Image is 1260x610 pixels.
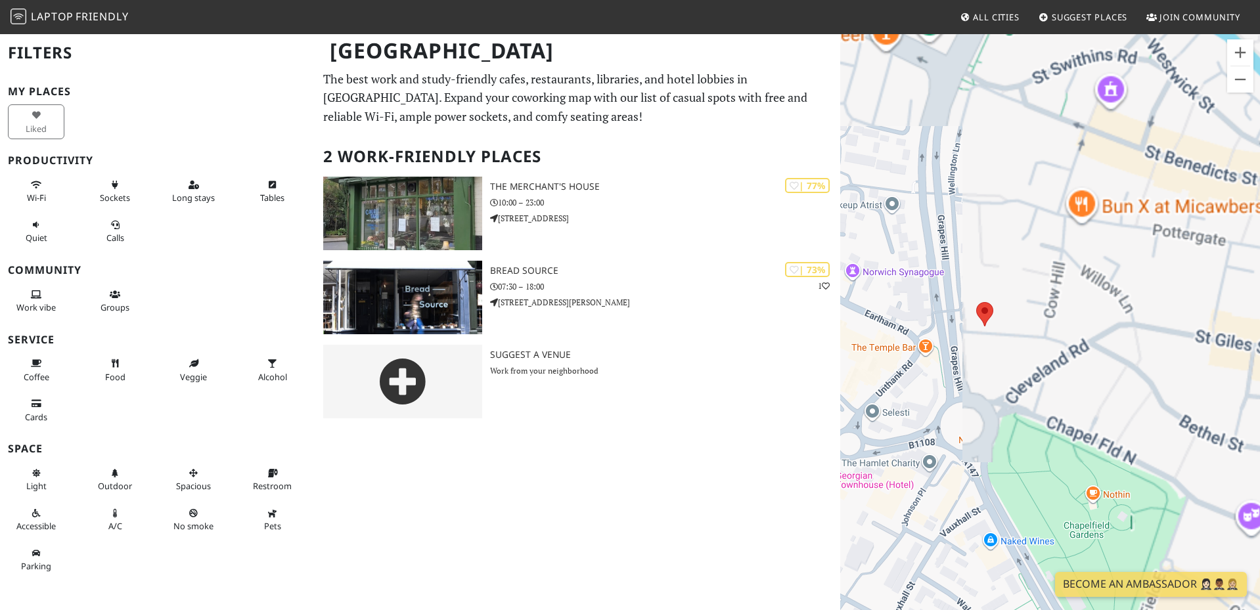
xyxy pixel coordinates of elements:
button: Tables [244,174,301,209]
p: Work from your neighborhood [490,364,840,377]
h2: Filters [8,33,307,73]
span: Accessible [16,520,56,532]
h3: My Places [8,85,307,98]
span: Laptop [31,9,74,24]
span: Air conditioned [108,520,122,532]
button: Groups [87,284,143,318]
button: A/C [87,502,143,537]
button: Cards [8,393,64,427]
span: Restroom [253,480,292,492]
a: All Cities [955,5,1025,29]
span: People working [16,301,56,313]
button: Accessible [8,502,64,537]
img: The Merchant's House [323,177,482,250]
a: Become an Ambassador 🤵🏻‍♀️🤵🏾‍♂️🤵🏼‍♀️ [1055,572,1247,597]
span: Spacious [176,480,211,492]
a: Suggest a Venue Work from your neighborhood [315,345,840,418]
button: Pets [244,502,301,537]
span: Smoke free [173,520,214,532]
p: [STREET_ADDRESS] [490,212,840,225]
span: Group tables [101,301,129,313]
button: No smoke [166,502,222,537]
p: [STREET_ADDRESS][PERSON_NAME] [490,296,840,309]
span: Stable Wi-Fi [27,192,46,204]
span: Parking [21,560,51,572]
button: Wi-Fi [8,174,64,209]
span: Food [105,371,125,383]
button: Food [87,353,143,387]
button: Calls [87,214,143,249]
span: Work-friendly tables [260,192,284,204]
span: Credit cards [25,411,47,423]
span: Natural light [26,480,47,492]
button: Quiet [8,214,64,249]
button: Outdoor [87,462,143,497]
button: Light [8,462,64,497]
button: Coffee [8,353,64,387]
a: LaptopFriendly LaptopFriendly [11,6,129,29]
span: Join Community [1159,11,1240,23]
h3: The Merchant's House [490,181,840,192]
a: Join Community [1141,5,1246,29]
button: Restroom [244,462,301,497]
p: The best work and study-friendly cafes, restaurants, libraries, and hotel lobbies in [GEOGRAPHIC_... [323,70,832,126]
h1: [GEOGRAPHIC_DATA] [319,33,838,69]
h3: Service [8,334,307,346]
button: Zoom in [1227,39,1253,66]
h2: 2 Work-Friendly Places [323,137,832,177]
img: gray-place-d2bdb4477600e061c01bd816cc0f2ef0cfcb1ca9e3ad78868dd16fb2af073a21.png [323,345,482,418]
button: Alcohol [244,353,301,387]
div: | 77% [785,178,830,193]
span: Veggie [180,371,207,383]
button: Parking [8,542,64,577]
span: Suggest Places [1052,11,1128,23]
span: Power sockets [100,192,130,204]
button: Work vibe [8,284,64,318]
span: All Cities [973,11,1020,23]
span: Outdoor area [98,480,132,492]
a: Suggest Places [1033,5,1133,29]
h3: Bread Source [490,265,840,276]
p: 1 [818,280,830,292]
h3: Community [8,264,307,276]
a: The Merchant's House | 77% The Merchant's House 10:00 – 23:00 [STREET_ADDRESS] [315,177,840,250]
h3: Suggest a Venue [490,349,840,360]
span: Coffee [24,371,49,383]
p: 07:30 – 18:00 [490,280,840,293]
button: Veggie [166,353,222,387]
h3: Space [8,443,307,455]
span: Quiet [26,232,47,244]
span: Long stays [172,192,215,204]
span: Video/audio calls [106,232,124,244]
button: Sockets [87,174,143,209]
div: | 73% [785,262,830,277]
span: Alcohol [258,371,287,383]
button: Long stays [166,174,222,209]
h3: Productivity [8,154,307,167]
img: Bread Source [323,261,482,334]
a: Bread Source | 73% 1 Bread Source 07:30 – 18:00 [STREET_ADDRESS][PERSON_NAME] [315,261,840,334]
button: Zoom out [1227,66,1253,93]
span: Friendly [76,9,128,24]
img: LaptopFriendly [11,9,26,24]
span: Pet friendly [264,520,281,532]
button: Spacious [166,462,222,497]
p: 10:00 – 23:00 [490,196,840,209]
